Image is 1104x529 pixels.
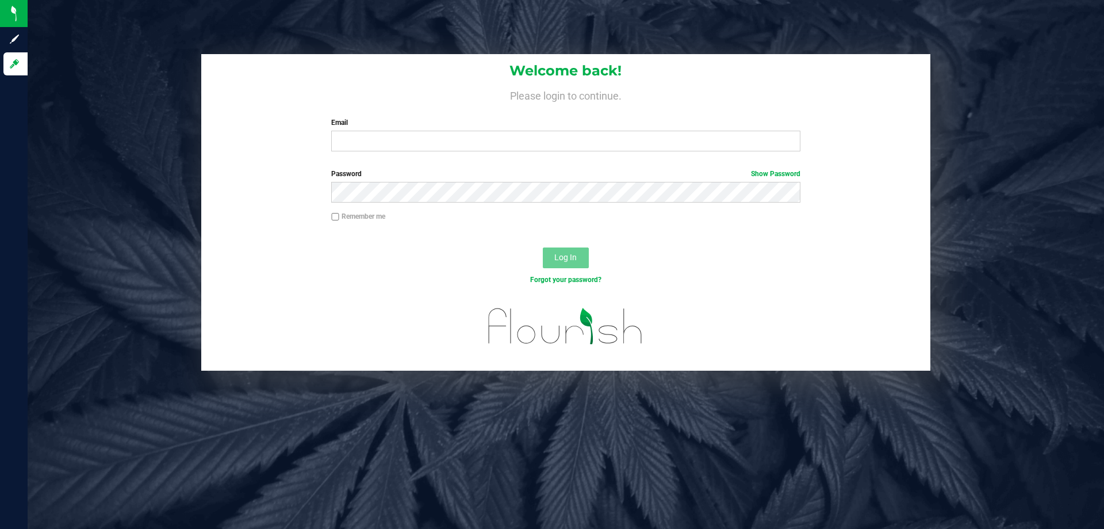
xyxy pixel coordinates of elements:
[530,276,601,284] a: Forgot your password?
[9,58,20,70] inline-svg: Log in
[474,297,657,356] img: flourish_logo.svg
[331,211,385,222] label: Remember me
[331,213,339,221] input: Remember me
[9,33,20,45] inline-svg: Sign up
[201,63,930,78] h1: Welcome back!
[543,248,589,268] button: Log In
[201,87,930,101] h4: Please login to continue.
[331,117,800,128] label: Email
[331,170,362,178] span: Password
[554,253,577,262] span: Log In
[751,170,800,178] a: Show Password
